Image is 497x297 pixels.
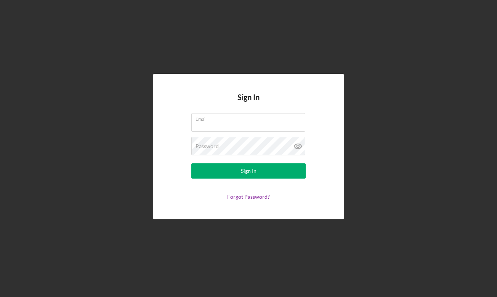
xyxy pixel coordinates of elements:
[196,113,305,122] label: Email
[191,163,306,179] button: Sign In
[241,163,257,179] div: Sign In
[237,93,260,113] h4: Sign In
[227,193,270,200] a: Forgot Password?
[196,143,219,149] label: Password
